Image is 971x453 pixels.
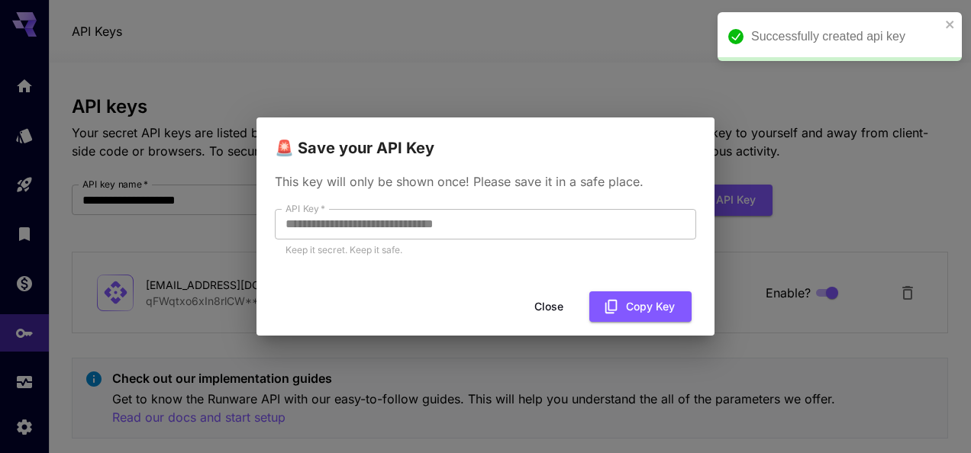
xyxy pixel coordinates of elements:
label: API Key [285,202,325,215]
h2: 🚨 Save your API Key [256,117,715,160]
p: This key will only be shown once! Please save it in a safe place. [275,172,696,191]
button: Copy Key [589,291,692,323]
div: Successfully created api key [751,27,940,46]
p: Keep it secret. Keep it safe. [285,243,686,258]
button: Close [515,291,583,323]
button: close [945,18,956,31]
